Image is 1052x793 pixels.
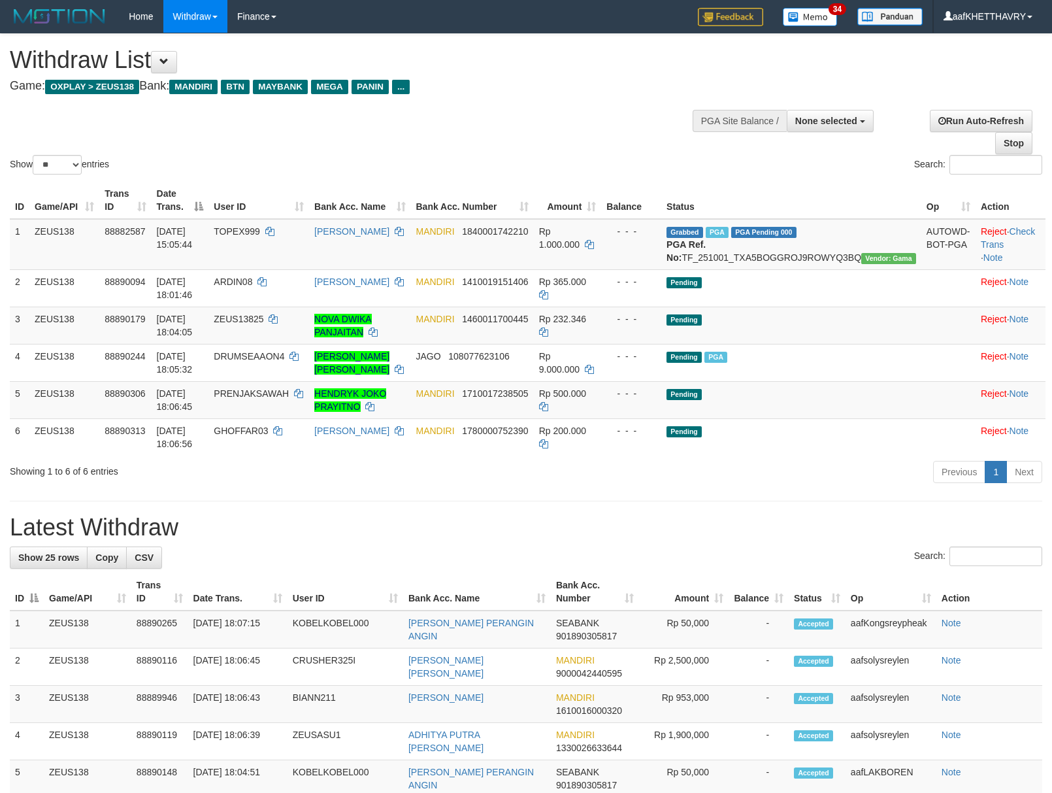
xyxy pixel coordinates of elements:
[995,132,1032,154] a: Stop
[794,618,833,630] span: Accepted
[29,307,99,344] td: ZEUS138
[157,388,193,412] span: [DATE] 18:06:45
[976,307,1045,344] td: ·
[408,655,484,679] a: [PERSON_NAME] [PERSON_NAME]
[10,418,29,456] td: 6
[981,314,1007,324] a: Reject
[666,389,702,400] span: Pending
[10,649,44,686] td: 2
[606,275,656,288] div: - - -
[314,277,389,287] a: [PERSON_NAME]
[10,686,44,723] td: 3
[942,655,961,666] a: Note
[135,552,154,563] span: CSV
[846,686,936,723] td: aafsolysreylen
[795,116,857,126] span: None selected
[1006,461,1042,483] a: Next
[794,730,833,741] span: Accepted
[44,573,131,611] th: Game/API: activate to sort column ascending
[729,649,789,686] td: -
[846,649,936,686] td: aafsolysreylen
[10,307,29,344] td: 3
[408,730,484,753] a: ADHITYA PUTRA [PERSON_NAME]
[10,611,44,649] td: 1
[44,611,131,649] td: ZEUS138
[930,110,1032,132] a: Run Auto-Refresh
[314,426,389,436] a: [PERSON_NAME]
[789,573,846,611] th: Status: activate to sort column ascending
[606,350,656,363] div: - - -
[29,219,99,270] td: ZEUS138
[921,182,976,219] th: Op: activate to sort column ascending
[152,182,209,219] th: Date Trans.: activate to sort column descending
[666,426,702,437] span: Pending
[539,226,580,250] span: Rp 1.000.000
[214,426,268,436] span: GHOFFAR03
[539,388,586,399] span: Rp 500.000
[45,80,139,94] span: OXPLAY > ZEUS138
[10,515,1042,541] h1: Latest Withdraw
[288,573,403,611] th: User ID: activate to sort column ascending
[539,277,586,287] span: Rp 365.000
[783,8,838,26] img: Button%20Memo.svg
[639,649,729,686] td: Rp 2,500,000
[846,573,936,611] th: Op: activate to sort column ascending
[314,314,372,337] a: NOVA DWIKA PANJAITAN
[131,573,188,611] th: Trans ID: activate to sort column ascending
[976,381,1045,418] td: ·
[10,381,29,418] td: 5
[29,418,99,456] td: ZEUS138
[10,182,29,219] th: ID
[188,686,288,723] td: [DATE] 18:06:43
[44,723,131,760] td: ZEUS138
[352,80,389,94] span: PANIN
[556,631,617,641] span: Copy 901890305817 to clipboard
[794,768,833,779] span: Accepted
[188,649,288,686] td: [DATE] 18:06:45
[639,611,729,649] td: Rp 50,000
[44,686,131,723] td: ZEUS138
[18,552,79,563] span: Show 25 rows
[33,155,82,175] select: Showentries
[976,182,1045,219] th: Action
[10,573,44,611] th: ID: activate to sort column descending
[1010,388,1029,399] a: Note
[981,388,1007,399] a: Reject
[666,352,702,363] span: Pending
[408,692,484,703] a: [PERSON_NAME]
[314,388,386,412] a: HENDRYK JOKO PRAYITNO
[10,269,29,307] td: 2
[639,573,729,611] th: Amount: activate to sort column ascending
[10,547,88,569] a: Show 25 rows
[729,686,789,723] td: -
[534,182,602,219] th: Amount: activate to sort column ascending
[693,110,787,132] div: PGA Site Balance /
[208,182,309,219] th: User ID: activate to sort column ascending
[188,723,288,760] td: [DATE] 18:06:39
[976,219,1045,270] td: · ·
[95,552,118,563] span: Copy
[416,277,455,287] span: MANDIRI
[105,226,145,237] span: 88882587
[556,668,622,679] span: Copy 9000042440595 to clipboard
[411,182,534,219] th: Bank Acc. Number: activate to sort column ascending
[10,723,44,760] td: 4
[949,155,1042,175] input: Search:
[556,655,595,666] span: MANDIRI
[698,8,763,26] img: Feedback.jpg
[314,226,389,237] a: [PERSON_NAME]
[639,686,729,723] td: Rp 953,000
[539,314,586,324] span: Rp 232.346
[846,611,936,649] td: aafKongsreypheak
[105,277,145,287] span: 88890094
[556,767,599,777] span: SEABANK
[983,252,1003,263] a: Note
[981,351,1007,362] a: Reject
[416,226,455,237] span: MANDIRI
[311,80,348,94] span: MEGA
[976,344,1045,381] td: ·
[462,277,528,287] span: Copy 1410019151406 to clipboard
[157,277,193,300] span: [DATE] 18:01:46
[942,730,961,740] a: Note
[309,182,410,219] th: Bank Acc. Name: activate to sort column ascending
